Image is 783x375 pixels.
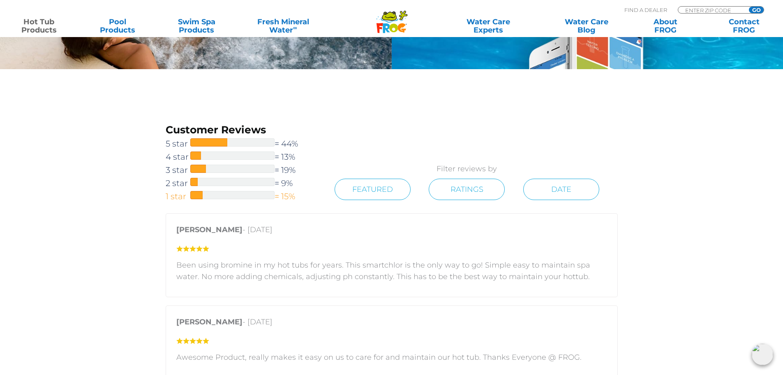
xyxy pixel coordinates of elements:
[624,6,667,14] p: Find A Dealer
[714,18,775,34] a: ContactFROG
[8,18,69,34] a: Hot TubProducts
[87,18,148,34] a: PoolProducts
[635,18,696,34] a: AboutFROG
[176,225,243,234] strong: [PERSON_NAME]
[556,18,617,34] a: Water CareBlog
[316,163,617,175] p: Filter reviews by
[166,150,190,163] span: 4 star
[749,7,764,13] input: GO
[166,163,190,177] span: 3 star
[752,344,773,365] img: openIcon
[166,123,316,137] h3: Customer Reviews
[166,177,316,190] a: 2 star= 9%
[166,190,190,203] span: 1 star
[176,224,607,240] p: - [DATE]
[166,190,316,203] a: 1 star= 15%
[176,317,243,326] strong: [PERSON_NAME]
[166,163,316,177] a: 3 star= 19%
[166,137,190,150] span: 5 star
[176,352,607,363] p: Awesome Product, really makes it easy on us to care for and maintain our hot tub. Thanks Everyone...
[429,179,505,200] a: Ratings
[176,259,607,282] p: Been using bromine in my hot tubs for years. This smartchlor is the only way to go! Simple easy t...
[166,150,316,163] a: 4 star= 13%
[166,18,227,34] a: Swim SpaProducts
[439,18,538,34] a: Water CareExperts
[293,24,297,31] sup: ∞
[166,177,190,190] span: 2 star
[176,316,607,332] p: - [DATE]
[335,179,411,200] a: Featured
[684,7,740,14] input: Zip Code Form
[523,179,599,200] a: Date
[166,137,316,150] a: 5 star= 44%
[245,18,321,34] a: Fresh MineralWater∞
